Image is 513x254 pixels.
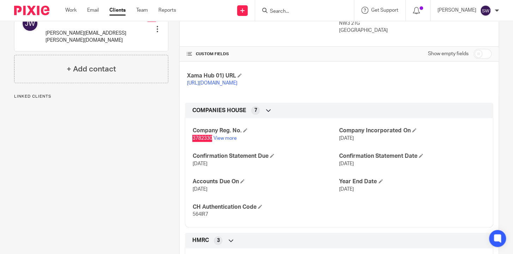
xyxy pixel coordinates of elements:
span: [DATE] [339,187,354,192]
span: [DATE] [339,136,354,141]
h4: Company Incorporated On [339,127,486,134]
label: Show empty fields [428,50,469,57]
span: 564IR7 [192,212,208,217]
a: Team [136,7,148,14]
h4: Confirmation Statement Date [339,152,486,160]
p: [PERSON_NAME][EMAIL_ADDRESS][PERSON_NAME][DOMAIN_NAME] [46,30,146,44]
span: Get Support [371,8,398,13]
span: 3 [217,237,219,244]
p: Linked clients [14,94,168,99]
h4: + Add contact [67,64,116,75]
a: View more [213,136,236,141]
h4: Confirmation Statement Due [192,152,339,160]
input: Search [269,8,333,15]
span: [DATE] [192,187,207,192]
h4: Year End Date [339,178,486,185]
h4: CUSTOM FIELDS [187,51,339,57]
img: svg%3E [22,15,38,32]
span: HMRC [192,237,209,244]
h4: Accounts Due On [192,178,339,185]
img: svg%3E [480,5,491,16]
span: COMPANIES HOUSE [192,107,246,114]
span: [DATE] [339,161,354,166]
a: Reports [158,7,176,14]
img: Pixie [14,6,49,15]
span: 7 [254,107,257,114]
h4: CH Authentication Code [192,203,339,211]
a: Work [65,7,77,14]
a: Clients [109,7,126,14]
span: [DATE] [192,161,207,166]
p: [PERSON_NAME] [437,7,476,14]
span: 3782330 [192,136,212,141]
p: [GEOGRAPHIC_DATA] [339,27,491,34]
h4: Company Reg. No. [192,127,339,134]
h4: Xama Hub 01) URL [187,72,339,80]
p: NW3 2TG [339,20,491,27]
a: Email [87,7,99,14]
a: [URL][DOMAIN_NAME] [187,81,237,86]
